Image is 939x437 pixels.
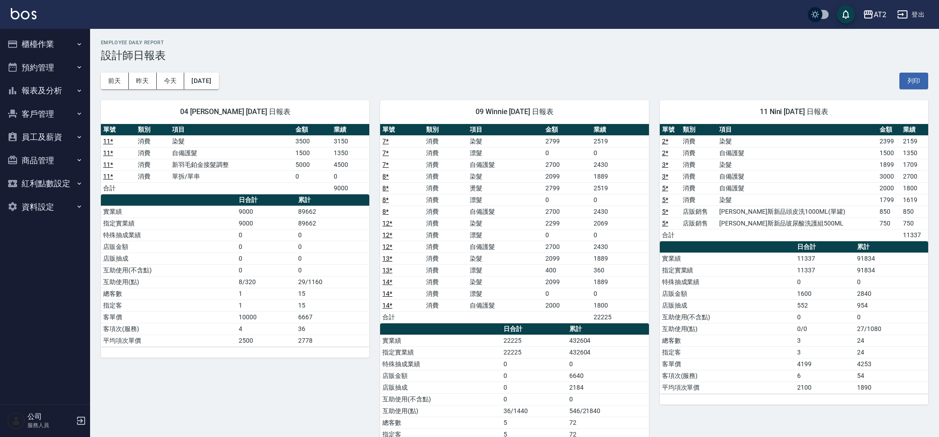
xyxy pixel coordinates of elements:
td: 2799 [543,182,591,194]
td: 店販銷售 [680,217,717,229]
td: [PERSON_NAME]斯新品玻尿酸洗護組500ML [717,217,877,229]
td: 指定實業績 [660,264,795,276]
td: 2700 [901,170,928,182]
td: 漂髮 [467,229,543,241]
td: 91834 [855,264,928,276]
td: 0 [543,288,591,299]
th: 金額 [543,124,591,136]
td: 5 [501,417,567,428]
td: 2099 [543,276,591,288]
td: 0 [296,241,369,253]
td: 0 [236,253,296,264]
td: 22225 [501,335,567,346]
td: 消費 [424,217,467,229]
td: 1709 [901,159,928,170]
table: a dense table [660,124,928,241]
td: 0 [501,393,567,405]
td: 9000 [331,182,370,194]
span: 04 [PERSON_NAME] [DATE] 日報表 [112,107,358,116]
td: 互助使用(不含點) [101,264,236,276]
td: 0 [296,229,369,241]
td: 1619 [901,194,928,206]
td: 750 [877,217,900,229]
td: 指定客 [660,346,795,358]
td: 1890 [855,382,928,393]
img: Logo [11,8,36,19]
td: 2840 [855,288,928,299]
td: 27/1080 [855,323,928,335]
td: 2700 [543,159,591,170]
td: 消費 [136,135,170,147]
td: 2299 [543,217,591,229]
td: 漂髮 [467,194,543,206]
td: 漂髮 [467,147,543,159]
td: 89662 [296,206,369,217]
td: 3500 [293,135,331,147]
td: 0 [855,276,928,288]
td: 互助使用(點) [660,323,795,335]
td: 1350 [901,147,928,159]
td: 0 [293,170,331,182]
td: 總客數 [380,417,501,428]
td: 1800 [591,299,649,311]
td: 互助使用(不含點) [380,393,501,405]
td: 客項次(服務) [101,323,236,335]
td: 3000 [877,170,900,182]
td: 2100 [795,382,855,393]
td: 消費 [424,241,467,253]
td: 染髮 [717,135,877,147]
img: Person [7,412,25,430]
td: 消費 [680,159,717,170]
td: 2700 [543,241,591,253]
td: 89662 [296,217,369,229]
td: 954 [855,299,928,311]
td: 9000 [236,217,296,229]
td: 消費 [136,147,170,159]
td: 2099 [543,170,591,182]
th: 項目 [717,124,877,136]
button: 登出 [894,6,928,23]
td: 消費 [424,159,467,170]
td: 消費 [680,147,717,159]
th: 項目 [170,124,293,136]
td: 自備護髮 [467,241,543,253]
button: 報表及分析 [4,79,86,102]
h2: Employee Daily Report [101,40,928,46]
td: 850 [901,206,928,217]
td: 實業績 [660,253,795,264]
span: 09 Winnie [DATE] 日報表 [391,107,638,116]
td: 0 [501,358,567,370]
td: 2430 [591,206,649,217]
td: 合計 [380,311,424,323]
td: 0 [543,229,591,241]
span: 11 Nini [DATE] 日報表 [671,107,917,116]
td: 店販銷售 [680,206,717,217]
td: 指定實業績 [101,217,236,229]
button: 列印 [899,73,928,89]
td: 店販金額 [101,241,236,253]
td: 400 [543,264,591,276]
button: 紅利點數設定 [4,172,86,195]
td: 指定客 [101,299,236,311]
td: 0 [236,264,296,276]
td: 0 [501,370,567,382]
table: a dense table [660,241,928,394]
table: a dense table [101,194,369,347]
td: 店販抽成 [660,299,795,311]
td: 0 [236,229,296,241]
td: 2500 [236,335,296,346]
button: 客戶管理 [4,102,86,126]
td: 0 [543,194,591,206]
td: 互助使用(點) [101,276,236,288]
td: 店販抽成 [380,382,501,393]
td: 0 [236,241,296,253]
td: 特殊抽成業績 [660,276,795,288]
td: 店販抽成 [101,253,236,264]
td: 2430 [591,241,649,253]
td: 消費 [136,170,170,182]
td: 1350 [331,147,370,159]
th: 項目 [467,124,543,136]
td: [PERSON_NAME]斯新品頭皮洗1000ML(單罐) [717,206,877,217]
td: 1 [236,299,296,311]
button: 今天 [157,73,185,89]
